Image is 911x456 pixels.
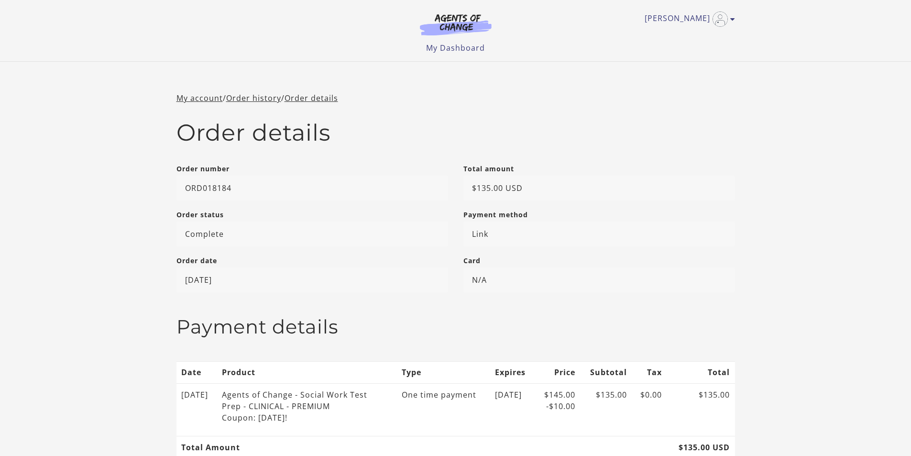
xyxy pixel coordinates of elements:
td: [DATE] [176,383,217,436]
p: [DATE] [176,267,448,292]
a: Order details [285,93,338,103]
th: Price [535,361,581,383]
h2: Order details [176,119,735,147]
a: Order history [226,93,281,103]
strong: Order date [176,256,217,265]
strong: Total Amount [181,442,240,453]
img: Agents of Change Logo [410,13,502,35]
p: $135.00 USD [463,176,735,200]
td: One time payment [397,383,490,436]
td: $145.00 [535,383,581,436]
div: Agents of Change - Social Work Test Prep - CLINICAL - PREMIUM [222,389,375,412]
p: Complete [176,222,448,246]
strong: Card [463,256,481,265]
th: Subtotal [581,361,632,383]
a: My Dashboard [426,43,485,53]
th: Expires [490,361,535,383]
th: Type [397,361,490,383]
th: Product [217,361,397,383]
a: My account [176,93,223,103]
th: Tax [632,361,667,383]
strong: Payment method [463,210,528,219]
td: $135.00 [581,383,632,436]
p: ORD018184 [176,176,448,200]
td: [DATE] [490,383,535,436]
p: -$10.00 [540,400,575,412]
p: N/A [463,267,735,292]
td: $0.00 [632,383,667,436]
td: $135.00 [667,383,735,436]
th: Total [667,361,735,383]
strong: Order status [176,210,224,219]
p: Coupon: [DATE]! [222,412,392,423]
strong: Order number [176,164,230,173]
p: Link [463,222,735,246]
strong: $135.00 USD [679,442,730,453]
strong: Total amount [463,164,514,173]
a: Toggle menu [645,11,730,27]
th: Date [176,361,217,383]
h3: Payment details [176,315,735,338]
